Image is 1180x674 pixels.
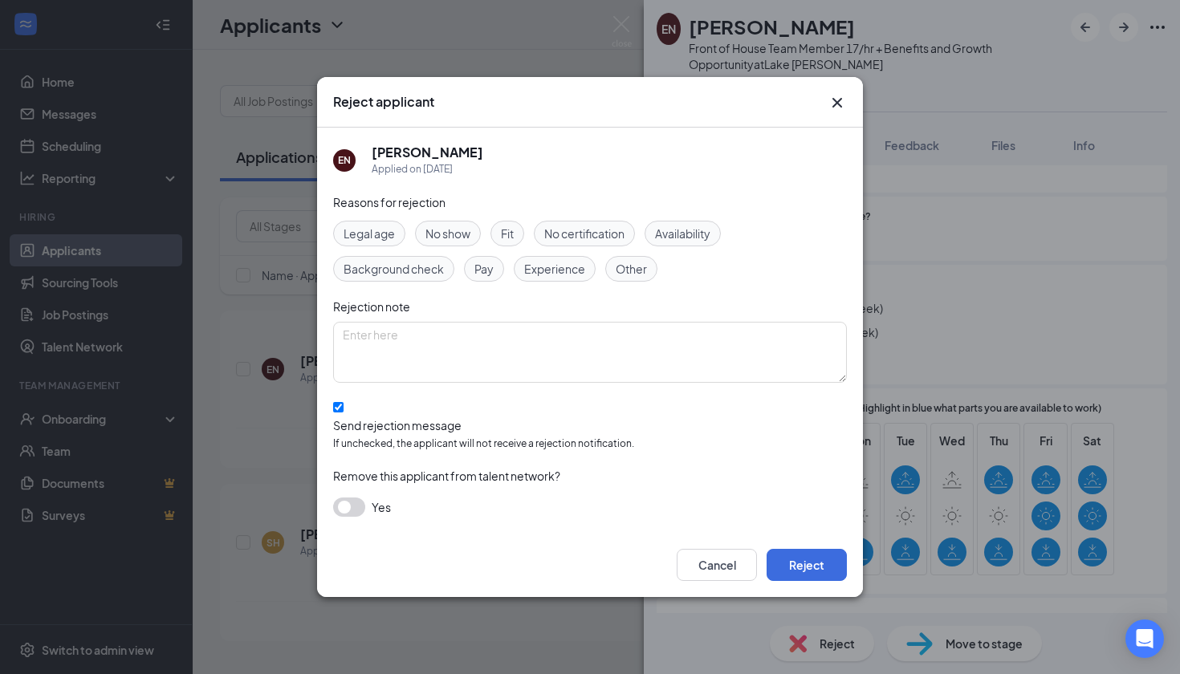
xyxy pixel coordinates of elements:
input: Send rejection messageIf unchecked, the applicant will not receive a rejection notification. [333,402,344,412]
span: Background check [344,260,444,278]
span: Rejection note [333,299,410,314]
span: Legal age [344,225,395,242]
span: Pay [474,260,494,278]
span: Fit [501,225,514,242]
svg: Cross [828,93,847,112]
span: Other [616,260,647,278]
button: Close [828,93,847,112]
span: No certification [544,225,625,242]
button: Reject [767,549,847,581]
div: Send rejection message [333,417,847,433]
div: Applied on [DATE] [372,161,483,177]
div: EN [338,153,351,167]
button: Cancel [677,549,757,581]
span: Yes [372,497,391,517]
span: Availability [655,225,710,242]
span: If unchecked, the applicant will not receive a rejection notification. [333,436,847,452]
h3: Reject applicant [333,93,434,111]
span: Remove this applicant from talent network? [333,469,560,483]
h5: [PERSON_NAME] [372,144,483,161]
span: Reasons for rejection [333,195,446,209]
div: Open Intercom Messenger [1125,619,1164,658]
span: Experience [524,260,585,278]
span: No show [425,225,470,242]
